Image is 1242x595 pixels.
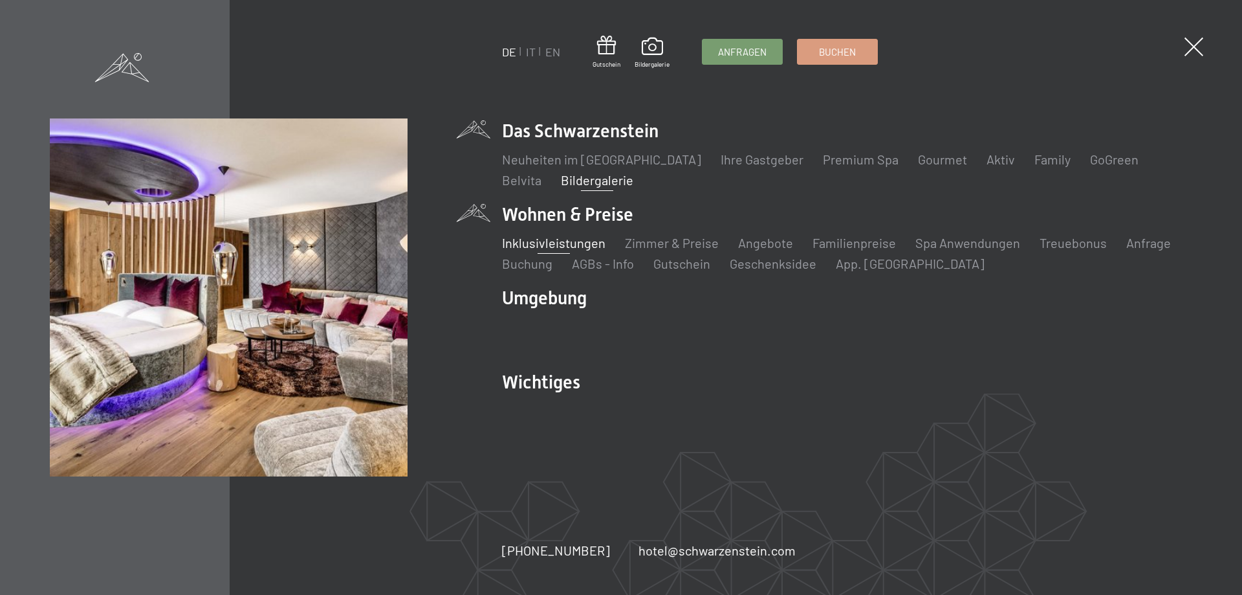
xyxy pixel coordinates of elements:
a: Gutschein [653,256,710,271]
a: Angebote [738,235,793,251]
a: Zimmer & Preise [625,235,719,251]
a: Gourmet [918,152,967,167]
a: Ihre Gastgeber [721,152,803,167]
a: Neuheiten im [GEOGRAPHIC_DATA] [502,152,701,167]
a: Familienpreise [812,235,896,251]
a: Treuebonus [1040,235,1107,251]
a: [PHONE_NUMBER] [502,541,610,559]
a: Spa Anwendungen [915,235,1020,251]
a: Inklusivleistungen [502,235,605,251]
a: EN [545,45,560,59]
span: Gutschein [593,60,620,69]
span: Bildergalerie [635,60,670,69]
a: Family [1034,152,1071,167]
span: Anfragen [718,45,767,59]
a: Buchen [798,39,877,64]
a: hotel@schwarzenstein.com [638,541,796,559]
a: Aktiv [986,152,1015,167]
a: GoGreen [1090,152,1138,167]
span: [PHONE_NUMBER] [502,543,610,558]
a: Belvita [502,172,541,188]
a: IT [526,45,536,59]
a: Premium Spa [823,152,899,167]
span: Buchen [819,45,856,59]
a: Anfragen [703,39,782,64]
a: AGBs - Info [572,256,634,271]
a: Buchung [502,256,552,271]
a: App. [GEOGRAPHIC_DATA] [836,256,985,271]
a: DE [502,45,516,59]
a: Anfrage [1126,235,1171,251]
a: Gutschein [593,36,620,69]
a: Bildergalerie [635,38,670,69]
a: Bildergalerie [561,172,633,188]
a: Geschenksidee [730,256,816,271]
